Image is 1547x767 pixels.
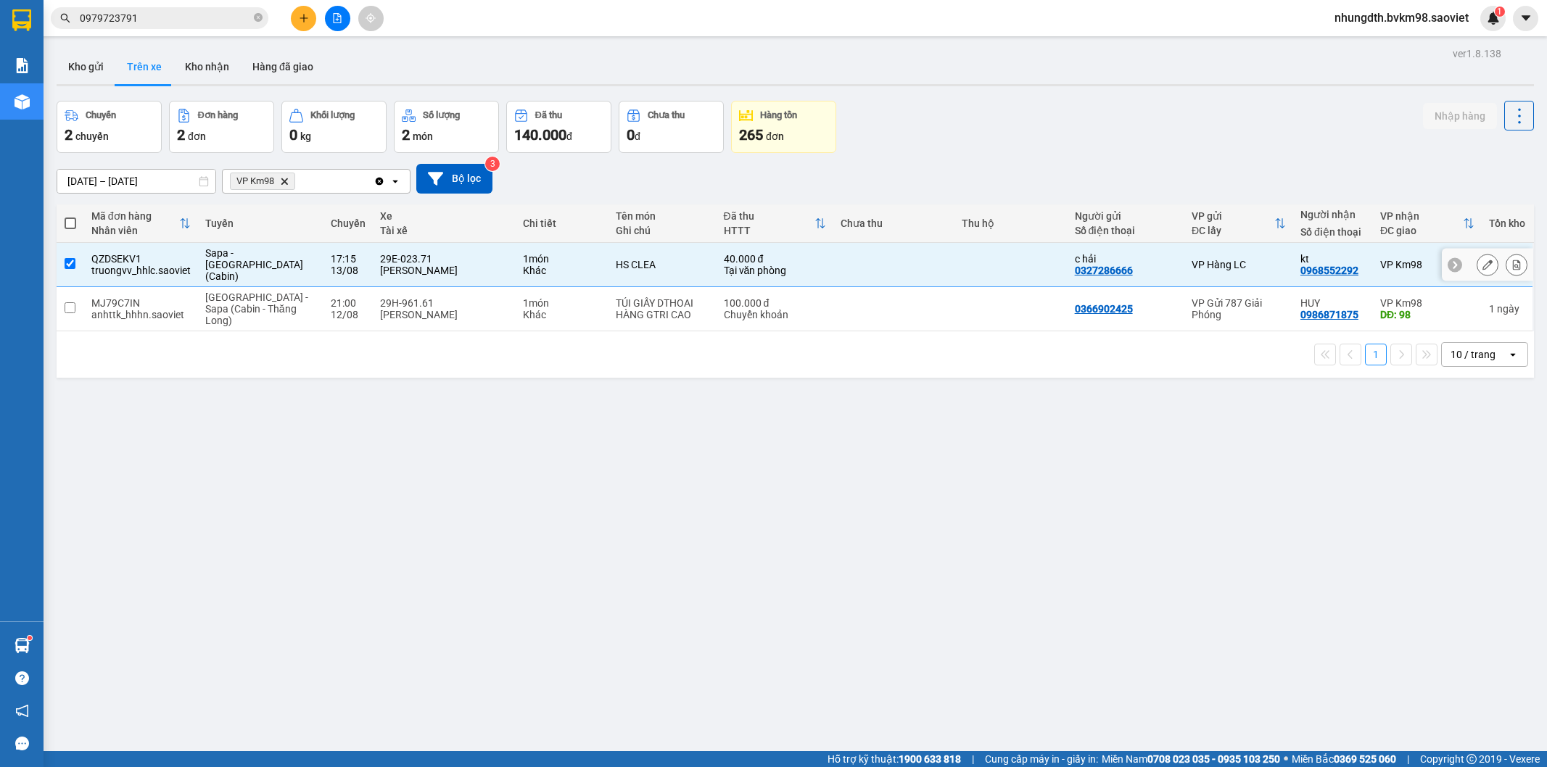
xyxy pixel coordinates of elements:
span: đ [635,130,640,142]
div: ĐC giao [1380,225,1463,236]
div: MJ79C7IN [91,297,191,309]
span: 265 [739,126,763,144]
div: TÚI GIẤY DTHOAI [616,297,709,309]
div: Khối lượng [310,110,355,120]
div: 0968552292 [1300,265,1358,276]
button: Hàng đã giao [241,49,325,84]
div: kt [1300,253,1366,265]
div: HTTT [724,225,814,236]
div: 40.000 đ [724,253,826,265]
button: aim [358,6,384,31]
div: 0366902425 [1075,303,1133,315]
span: ngày [1497,303,1519,315]
span: file-add [332,13,342,23]
div: ver 1.8.138 [1453,46,1501,62]
button: Khối lượng0kg [281,101,387,153]
button: Bộ lọc [416,164,492,194]
svg: open [389,175,401,187]
button: plus [291,6,316,31]
span: Miền Nam [1102,751,1280,767]
img: warehouse-icon [15,638,30,653]
div: 12/08 [331,309,366,320]
div: Tên món [616,210,709,222]
button: file-add [325,6,350,31]
th: Toggle SortBy [717,204,833,243]
strong: 0369 525 060 [1334,753,1396,765]
th: Toggle SortBy [1184,204,1293,243]
button: caret-down [1513,6,1538,31]
span: | [972,751,974,767]
div: Người nhận [1300,209,1366,220]
div: Chuyến [331,217,366,229]
button: Số lượng2món [394,101,499,153]
div: Số điện thoại [1075,225,1177,236]
span: close-circle [254,12,263,25]
div: Ghi chú [616,225,709,236]
div: VP Km98 [1380,259,1474,270]
span: notification [15,704,29,718]
div: 1 [1489,303,1525,315]
span: search [60,13,70,23]
div: 29H-961.61 [380,297,508,309]
div: Tài xế [380,225,508,236]
div: 29E-023.71 [380,253,508,265]
div: anhttk_hhhn.saoviet [91,309,191,320]
span: Sapa - [GEOGRAPHIC_DATA] (Cabin) [205,247,303,282]
div: c hải [1075,253,1177,265]
div: Thu hộ [962,217,1060,229]
div: Hàng tồn [760,110,797,120]
sup: 1 [1495,7,1505,17]
div: Khác [523,265,601,276]
div: 0327286666 [1075,265,1133,276]
span: copyright [1466,754,1477,764]
div: Chuyến [86,110,116,120]
button: Trên xe [115,49,173,84]
strong: 1900 633 818 [899,753,961,765]
div: HS CLEA [616,259,709,270]
span: caret-down [1519,12,1532,25]
input: Tìm tên, số ĐT hoặc mã đơn [80,10,251,26]
span: | [1407,751,1409,767]
div: [PERSON_NAME] [380,309,508,320]
span: 0 [289,126,297,144]
sup: 3 [485,157,500,171]
span: question-circle [15,671,29,685]
img: solution-icon [15,58,30,73]
span: kg [300,130,311,142]
div: VP gửi [1192,210,1274,222]
div: VP Hàng LC [1192,259,1286,270]
span: chuyến [75,130,109,142]
div: 21:00 [331,297,366,309]
th: Toggle SortBy [84,204,198,243]
div: ĐC lấy [1192,225,1274,236]
div: Chi tiết [523,217,601,229]
div: Sửa đơn hàng [1477,254,1498,275]
span: [GEOGRAPHIC_DATA] - Sapa (Cabin - Thăng Long) [205,291,308,326]
div: Mã đơn hàng [91,210,179,222]
div: 0986871875 [1300,309,1358,320]
button: Kho nhận [173,49,241,84]
div: Số lượng [423,110,460,120]
button: Chưa thu0đ [619,101,724,153]
button: 1 [1365,344,1387,365]
div: Đã thu [535,110,562,120]
div: Số điện thoại [1300,226,1366,238]
input: Selected VP Km98. [298,174,300,188]
div: [PERSON_NAME] [380,265,508,276]
div: 1 món [523,253,601,265]
span: 2 [65,126,73,144]
span: đơn [188,130,206,142]
button: Kho gửi [57,49,115,84]
div: HUY [1300,297,1366,309]
span: VP Km98, close by backspace [230,173,295,190]
span: món [413,130,433,142]
div: Đã thu [724,210,814,222]
div: 1 món [523,297,601,309]
img: warehouse-icon [15,94,30,109]
span: Cung cấp máy in - giấy in: [985,751,1098,767]
span: 2 [402,126,410,144]
div: Khác [523,309,601,320]
span: đơn [766,130,784,142]
div: Người gửi [1075,210,1177,222]
span: đ [566,130,572,142]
